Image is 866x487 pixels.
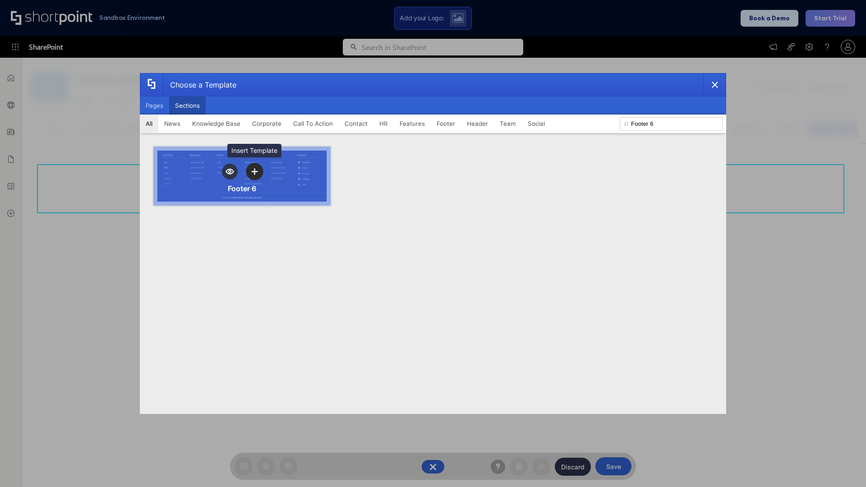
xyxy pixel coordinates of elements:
iframe: Chat Widget [821,444,866,487]
button: Call To Action [287,115,339,133]
button: Contact [339,115,373,133]
div: Choose a Template [163,74,236,96]
button: All [140,115,158,133]
input: Search [620,117,723,131]
button: Features [394,115,431,133]
button: Pages [140,96,169,115]
button: Footer [431,115,461,133]
button: Social [522,115,551,133]
button: HR [373,115,394,133]
button: Team [494,115,522,133]
button: Header [461,115,494,133]
button: Corporate [246,115,287,133]
button: Sections [169,96,206,115]
div: template selector [140,73,726,414]
div: Footer 6 [228,184,256,193]
button: News [158,115,186,133]
button: Knowledge Base [186,115,246,133]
